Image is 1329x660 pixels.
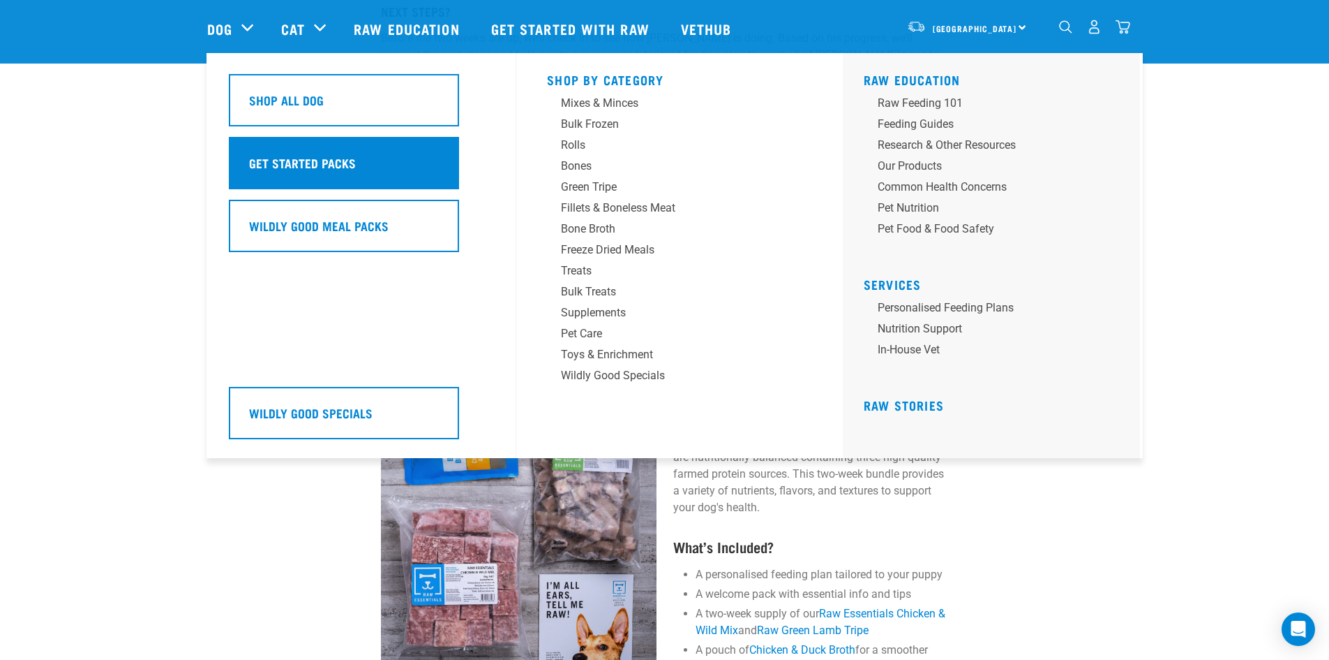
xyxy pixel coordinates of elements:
[667,1,749,57] a: Vethub
[547,242,812,263] a: Freeze Dried Meals
[229,387,494,450] a: Wildly Good Specials
[547,116,812,137] a: Bulk Frozen
[864,200,1129,221] a: Pet Nutrition
[878,116,1095,133] div: Feeding Guides
[864,158,1129,179] a: Our Products
[878,158,1095,175] div: Our Products
[561,221,779,237] div: Bone Broth
[1282,613,1315,646] div: Open Intercom Messenger
[696,607,945,637] a: Raw Essentials Chicken & Wild Mix
[696,586,949,603] li: A welcome pack with essential info and tips
[249,404,373,422] h5: Wildly Good Specials
[864,300,1129,321] a: Personalised Feeding Plans
[673,543,774,550] strong: What’s Included?
[547,367,812,388] a: Wildly Good Specials
[547,95,812,116] a: Mixes & Minces
[281,18,305,39] a: Cat
[878,221,1095,237] div: Pet Food & Food Safety
[561,263,779,279] div: Treats
[1116,20,1130,34] img: home-icon@2x.png
[561,305,779,321] div: Supplements
[561,95,779,112] div: Mixes & Minces
[561,367,779,384] div: Wildly Good Specials
[561,346,779,363] div: Toys & Enrichment
[207,18,232,39] a: Dog
[878,179,1095,196] div: Common Health Concerns
[878,95,1095,112] div: Raw Feeding 101
[696,606,949,639] li: A two-week supply of our and
[547,346,812,367] a: Toys & Enrichment
[561,116,779,133] div: Bulk Frozen
[561,284,779,300] div: Bulk Treats
[229,137,494,200] a: Get Started Packs
[340,1,476,57] a: Raw Education
[547,305,812,325] a: Supplements
[757,624,869,637] a: Raw Green Lamb Tripe
[547,325,812,346] a: Pet Care
[864,116,1129,137] a: Feeding Guides
[547,221,812,242] a: Bone Broth
[907,20,926,33] img: van-moving.png
[229,74,494,137] a: Shop All Dog
[547,284,812,305] a: Bulk Treats
[864,76,961,83] a: Raw Education
[547,200,812,221] a: Fillets & Boneless Meat
[547,263,812,284] a: Treats
[749,643,855,657] a: Chicken & Duck Broth
[249,217,389,235] h5: Wildly Good Meal Packs
[561,158,779,175] div: Bones
[696,566,949,583] li: A personalised feeding plan tailored to your puppy
[1087,20,1102,34] img: user.png
[864,342,1129,362] a: In-house vet
[864,277,1129,288] h5: Services
[547,158,812,179] a: Bones
[249,91,324,109] h5: Shop All Dog
[249,154,356,172] h5: Get Started Packs
[561,242,779,258] div: Freeze Dried Meals
[547,179,812,200] a: Green Tripe
[1059,20,1072,34] img: home-icon-1@2x.png
[561,325,779,342] div: Pet Care
[864,221,1129,242] a: Pet Food & Food Safety
[561,179,779,196] div: Green Tripe
[864,137,1129,158] a: Research & Other Resources
[547,137,812,158] a: Rolls
[864,179,1129,200] a: Common Health Concerns
[561,137,779,154] div: Rolls
[933,26,1017,31] span: [GEOGRAPHIC_DATA]
[477,1,667,57] a: Get started with Raw
[547,73,812,84] h5: Shop By Category
[561,200,779,217] div: Fillets & Boneless Meat
[878,137,1095,154] div: Research & Other Resources
[864,95,1129,116] a: Raw Feeding 101
[229,200,494,263] a: Wildly Good Meal Packs
[864,321,1129,342] a: Nutrition Support
[878,200,1095,217] div: Pet Nutrition
[864,402,944,409] a: Raw Stories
